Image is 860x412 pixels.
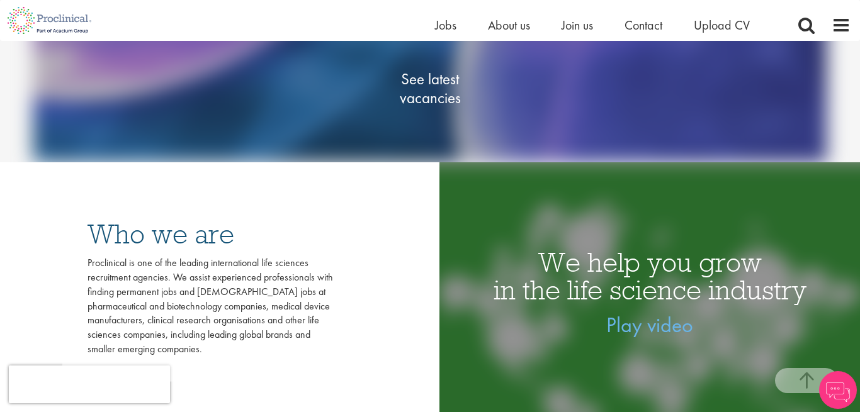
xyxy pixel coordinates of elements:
[819,371,857,409] img: Chatbot
[435,17,456,33] a: Jobs
[439,248,860,304] h1: We help you grow in the life science industry
[367,70,493,108] span: See latest vacancies
[625,17,662,33] a: Contact
[88,256,333,357] div: Proclinical is one of the leading international life sciences recruitment agencies. We assist exp...
[694,17,750,33] a: Upload CV
[488,17,530,33] a: About us
[367,19,493,158] a: See latestvacancies
[562,17,593,33] a: Join us
[606,311,693,338] a: Play video
[9,365,170,403] iframe: reCAPTCHA
[88,220,333,248] h3: Who we are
